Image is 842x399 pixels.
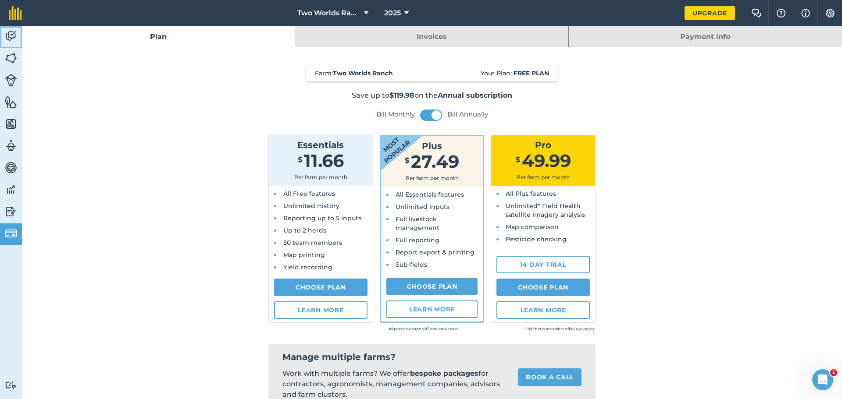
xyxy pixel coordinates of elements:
span: Report export & printing [396,248,475,256]
span: Plus [422,141,442,151]
span: 1 [830,369,837,376]
span: $ [516,155,520,164]
span: Full reporting [396,236,439,244]
span: Your Plan: [481,69,549,78]
img: svg+xml;base64,PHN2ZyB4bWxucz0iaHR0cDovL3d3dy53My5vcmcvMjAwMC9zdmciIHdpZHRoPSI1NiIgaGVpZ2h0PSI2MC... [5,117,17,131]
a: Book a call [518,368,582,386]
span: $ [405,156,409,165]
span: Sub-fields [396,261,427,268]
img: A question mark icon [776,9,786,18]
a: 14 day trial [496,256,590,273]
span: Per farm per month [406,175,459,181]
strong: $119.98 [389,91,414,99]
span: 2025 [384,8,401,18]
span: Unlimited History [283,202,339,210]
a: Choose Plan [386,278,478,295]
a: Learn more [386,300,478,318]
span: Per farm per month [294,174,347,180]
img: svg+xml;base64,PHN2ZyB4bWxucz0iaHR0cDovL3d3dy53My5vcmcvMjAwMC9zdmciIHdpZHRoPSI1NiIgaGVpZ2h0PSI2MC... [5,95,17,109]
span: Pesticide checking [506,235,567,243]
span: $ [298,155,302,164]
strong: bespoke packages [410,369,478,378]
img: svg+xml;base64,PHN2ZyB4bWxucz0iaHR0cDovL3d3dy53My5vcmcvMjAwMC9zdmciIHdpZHRoPSIxNyIgaGVpZ2h0PSIxNy... [801,8,810,18]
img: fieldmargin Logo [9,6,22,20]
span: Two Worlds Ranch [297,8,360,18]
small: * Within constraints of . [459,325,596,333]
a: Payment info [569,26,842,47]
a: Choose Plan [496,279,590,296]
span: Up to 2 herds [283,226,326,234]
span: Reporting up to 5 inputs [283,214,361,222]
img: svg+xml;base64,PD94bWwgdmVyc2lvbj0iMS4wIiBlbmNvZGluZz0idXRmLTgiPz4KPCEtLSBHZW5lcmF0b3I6IEFkb2JlIE... [5,139,17,152]
span: 27.49 [411,151,459,172]
a: Choose Plan [274,279,367,296]
span: Map printing [283,251,325,259]
span: Unlimited* Field Health satellite imagery analysis [506,202,585,219]
img: Two speech bubbles overlapping with the left bubble in the forefront [751,9,762,18]
p: Save up to on the [209,90,656,101]
span: All Free features [283,190,335,198]
span: Map comparison [506,223,559,231]
a: Invoices [295,26,568,47]
img: svg+xml;base64,PD94bWwgdmVyc2lvbj0iMS4wIiBlbmNvZGluZz0idXRmLTgiPz4KPCEtLSBHZW5lcmF0b3I6IEFkb2JlIE... [5,30,17,43]
h2: Manage multiple farms? [282,351,582,363]
a: fair use policy [569,326,595,331]
strong: Two Worlds Ranch [333,69,393,77]
a: Plan [22,26,295,47]
img: svg+xml;base64,PD94bWwgdmVyc2lvbj0iMS4wIiBlbmNvZGluZz0idXRmLTgiPz4KPCEtLSBHZW5lcmF0b3I6IEFkb2JlIE... [5,183,17,196]
img: svg+xml;base64,PHN2ZyB4bWxucz0iaHR0cDovL3d3dy53My5vcmcvMjAwMC9zdmciIHdpZHRoPSI1NiIgaGVpZ2h0PSI2MC... [5,52,17,65]
a: Learn more [274,301,367,319]
span: 49.99 [522,150,571,171]
a: Upgrade [685,6,735,20]
img: svg+xml;base64,PD94bWwgdmVyc2lvbj0iMS4wIiBlbmNvZGluZz0idXRmLTgiPz4KPCEtLSBHZW5lcmF0b3I6IEFkb2JlIE... [5,74,17,86]
img: svg+xml;base64,PD94bWwgdmVyc2lvbj0iMS4wIiBlbmNvZGluZz0idXRmLTgiPz4KPCEtLSBHZW5lcmF0b3I6IEFkb2JlIE... [5,161,17,174]
span: Essentials [297,140,344,150]
img: A cog icon [825,9,835,18]
span: Pro [535,140,551,150]
span: Farm : [315,69,393,78]
span: Per farm per month [517,174,570,180]
img: svg+xml;base64,PD94bWwgdmVyc2lvbj0iMS4wIiBlbmNvZGluZz0idXRmLTgiPz4KPCEtLSBHZW5lcmF0b3I6IEFkb2JlIE... [5,381,17,389]
label: Bill Annually [447,110,488,119]
label: Bill Monthly [376,110,415,119]
img: svg+xml;base64,PD94bWwgdmVyc2lvbj0iMS4wIiBlbmNvZGluZz0idXRmLTgiPz4KPCEtLSBHZW5lcmF0b3I6IEFkb2JlIE... [5,227,17,240]
strong: Free plan [514,69,549,77]
span: All Essentials features [396,191,464,198]
span: Full livestock management [396,215,439,232]
iframe: Intercom live chat [812,369,833,390]
small: All prices exclude VAT and local taxes. [323,325,459,333]
span: 50 team members [283,239,342,247]
span: Unlimited inputs [396,203,450,211]
a: Learn more [496,301,590,319]
span: All Plus features [506,190,556,198]
strong: Annual subscription [438,91,512,99]
span: Yield recording [283,263,332,271]
img: svg+xml;base64,PD94bWwgdmVyc2lvbj0iMS4wIiBlbmNvZGluZz0idXRmLTgiPz4KPCEtLSBHZW5lcmF0b3I6IEFkb2JlIE... [5,205,17,218]
strong: Most popular [355,111,427,177]
span: 11.66 [304,150,344,171]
